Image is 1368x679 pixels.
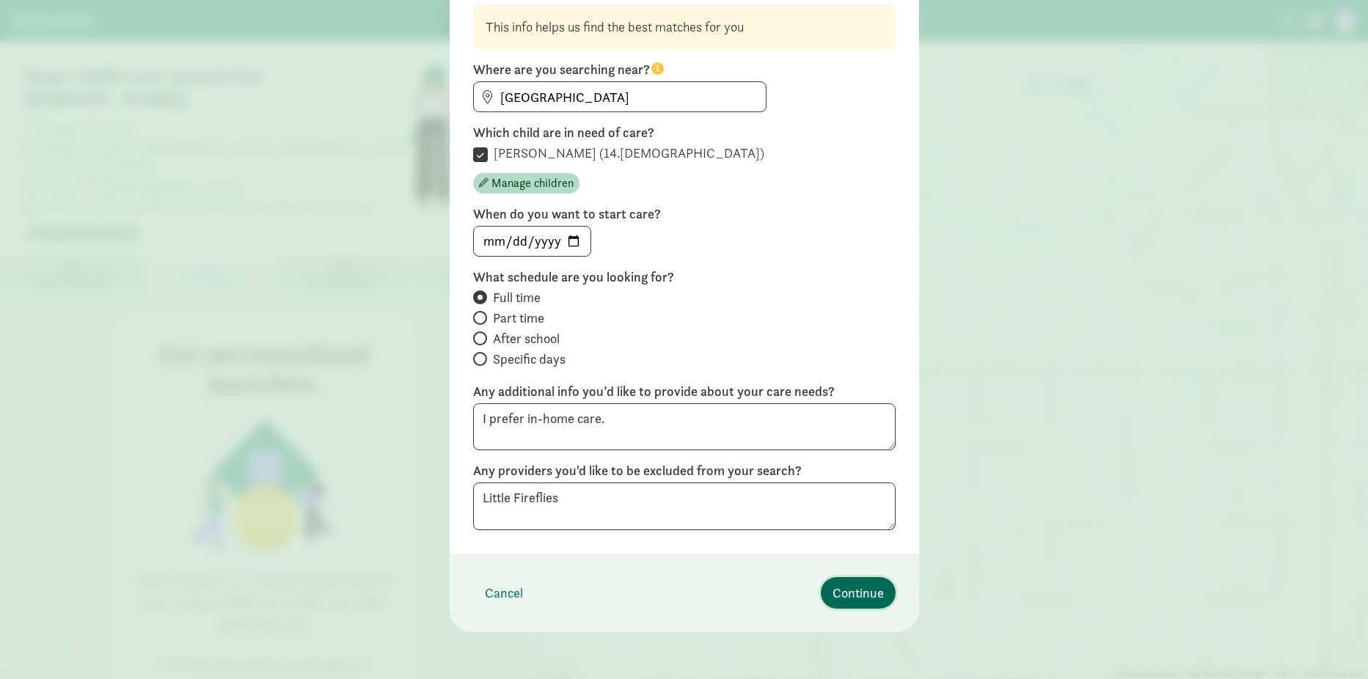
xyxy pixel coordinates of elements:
label: Which child are in need of care? [473,124,896,142]
button: Continue [821,577,896,609]
span: Specific days [493,350,566,368]
span: Manage children [491,175,574,192]
span: After school [493,330,560,348]
span: Part time [493,309,544,327]
label: What schedule are you looking for? [473,268,896,286]
label: Where are you searching near? [473,61,896,78]
span: Continue [833,583,884,603]
input: Find address [474,82,766,111]
button: Manage children [473,173,579,194]
span: Cancel [485,583,523,603]
div: This info helps us find the best matches for you [486,17,883,37]
button: Cancel [473,577,535,609]
label: When do you want to start care? [473,205,896,223]
label: Any additional info you’d like to provide about your care needs? [473,383,896,400]
span: Full time [493,289,541,307]
label: Any providers you'd like to be excluded from your search? [473,462,896,480]
label: [PERSON_NAME] (14.[DEMOGRAPHIC_DATA]) [488,144,764,162]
